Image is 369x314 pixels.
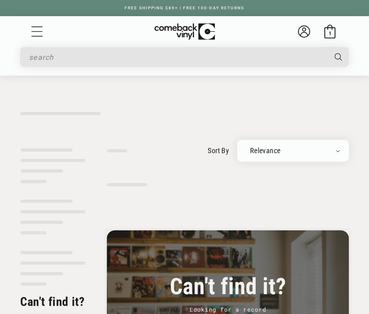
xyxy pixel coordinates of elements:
[329,30,331,36] span: 1
[208,145,229,156] label: sort by
[127,277,329,296] h3: Can't find it?
[29,49,326,65] input: search
[30,25,44,38] summary: Menu
[117,6,252,10] a: FREE SHIPPING $89+ | FREE 100-DAY RETURNS
[20,47,349,67] div: Search
[154,23,215,40] img: ComebackVinyl.com
[327,47,350,67] button: Search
